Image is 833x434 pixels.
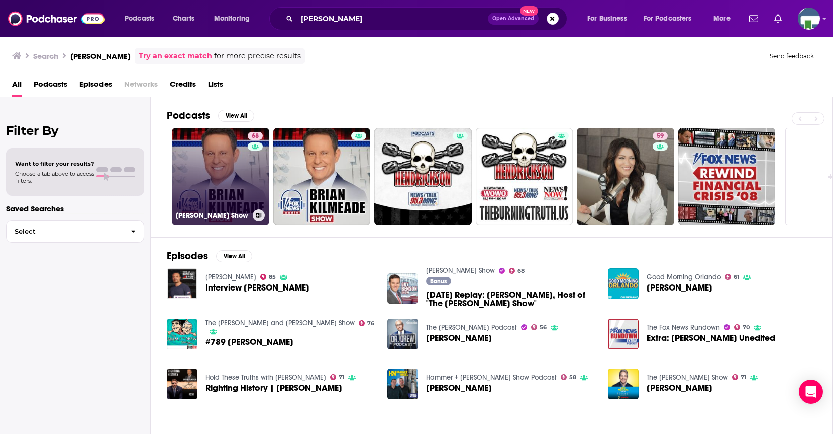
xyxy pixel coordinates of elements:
[205,273,256,281] a: VINCE
[167,319,197,349] a: #789 Brian Kilmeade
[426,384,492,392] a: Brian Kilmeade
[587,12,627,26] span: For Business
[540,325,547,330] span: 56
[8,9,105,28] img: Podchaser - Follow, Share and Rate Podcasts
[205,338,293,346] span: #789 [PERSON_NAME]
[167,369,197,399] img: Righting History | Brian Kilmeade
[770,10,786,27] a: Show notifications dropdown
[647,323,720,332] a: The Fox News Rundown
[608,319,639,349] img: Extra: Brian Kilmeade Unedited
[12,76,22,97] a: All
[367,321,374,326] span: 76
[359,320,375,326] a: 76
[205,384,342,392] span: Righting History | [PERSON_NAME]
[205,373,326,382] a: Hold These Truths with Dan Crenshaw
[608,369,639,399] img: Brian Kilmeade
[279,7,577,30] div: Search podcasts, credits, & more...
[608,268,639,299] a: Brian Kilmeade
[647,283,712,292] span: [PERSON_NAME]
[214,50,301,62] span: for more precise results
[647,283,712,292] a: Brian Kilmeade
[167,268,197,299] a: Interview Brian Kilmeade
[208,76,223,97] a: Lists
[79,76,112,97] a: Episodes
[330,374,345,380] a: 71
[488,13,539,25] button: Open AdvancedNew
[520,6,538,16] span: New
[637,11,706,27] button: open menu
[387,369,418,399] img: Brian Kilmeade
[799,380,823,404] div: Open Intercom Messenger
[207,11,263,27] button: open menu
[767,52,817,60] button: Send feedback
[15,160,94,167] span: Want to filter your results?
[734,275,739,279] span: 61
[725,274,740,280] a: 61
[205,384,342,392] a: Righting History | Brian Kilmeade
[248,132,263,140] a: 68
[798,8,820,30] span: Logged in as KCMedia
[167,109,254,122] a: PodcastsView All
[387,319,418,349] img: Brian Kilmeade
[173,12,194,26] span: Charts
[426,291,596,308] a: Sunday Replay: Brian Kilmeade, Host of "The Brian Kilmeade Show"
[216,250,252,262] button: View All
[172,128,269,225] a: 68[PERSON_NAME] Show
[577,128,674,225] a: 59
[6,204,144,213] p: Saved Searches
[798,8,820,30] button: Show profile menu
[167,109,210,122] h2: Podcasts
[657,131,664,141] span: 59
[70,51,131,61] h3: [PERSON_NAME]
[118,11,167,27] button: open menu
[7,228,123,235] span: Select
[741,375,746,380] span: 71
[205,283,309,292] span: Interview [PERSON_NAME]
[167,250,252,262] a: EpisodesView All
[644,12,692,26] span: For Podcasters
[339,375,344,380] span: 71
[509,268,525,274] a: 68
[426,334,492,342] a: Brian Kilmeade
[214,12,250,26] span: Monitoring
[580,11,640,27] button: open menu
[218,110,254,122] button: View All
[6,220,144,243] button: Select
[517,269,525,273] span: 68
[170,76,196,97] a: Credits
[647,384,712,392] span: [PERSON_NAME]
[426,384,492,392] span: [PERSON_NAME]
[166,11,200,27] a: Charts
[125,12,154,26] span: Podcasts
[732,374,747,380] a: 71
[647,273,721,281] a: Good Morning Orlando
[6,123,144,138] h2: Filter By
[269,275,276,279] span: 85
[34,76,67,97] a: Podcasts
[15,170,94,184] span: Choose a tab above to access filters.
[387,273,418,304] img: Sunday Replay: Brian Kilmeade, Host of "The Brian Kilmeade Show"
[492,16,534,21] span: Open Advanced
[745,10,762,27] a: Show notifications dropdown
[252,131,259,141] span: 68
[706,11,743,27] button: open menu
[430,278,447,284] span: Bonus
[561,374,577,380] a: 58
[653,132,668,140] a: 59
[647,384,712,392] a: Brian Kilmeade
[426,291,596,308] span: [DATE] Replay: [PERSON_NAME], Host of "The [PERSON_NAME] Show"
[569,375,576,380] span: 58
[426,323,517,332] a: The Dr. Drew Podcast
